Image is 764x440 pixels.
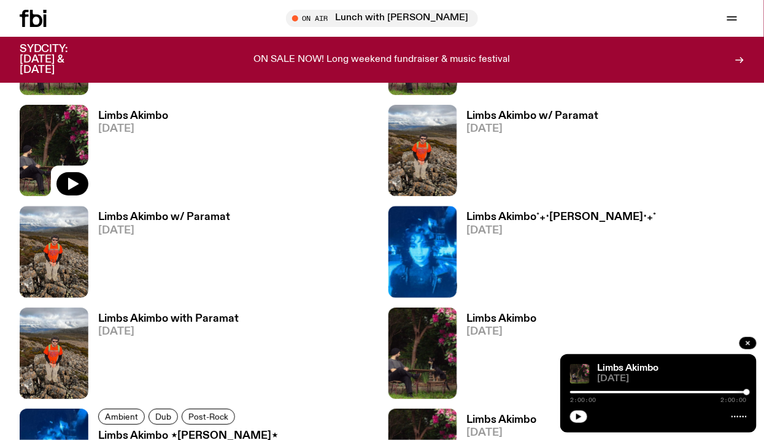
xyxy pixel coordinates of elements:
span: Ambient [105,412,138,421]
a: Limbs Akimbo with Paramat[DATE] [88,314,239,399]
span: [DATE] [467,124,599,134]
a: Ambient [98,409,145,425]
a: Limbs Akimbo[DATE] [88,111,168,196]
span: Post-Rock [188,412,228,421]
span: [DATE] [98,327,239,337]
h3: SYDCITY: [DATE] & [DATE] [20,44,98,75]
h3: Limbs Akimbo˚₊‧[PERSON_NAME]‧₊˚ [467,212,657,222]
a: Limbs Akimbo w/ Paramat[DATE] [457,111,599,196]
img: Jackson sits at an outdoor table, legs crossed and gazing at a black and brown dog also sitting a... [570,364,590,384]
h3: Limbs Akimbo [467,415,537,425]
a: Post-Rock [182,409,235,425]
h3: Limbs Akimbo [98,111,168,121]
a: Limbs Akimbo w/ Paramat[DATE] [88,212,230,297]
span: [DATE] [467,327,537,337]
button: On AirLunch with [PERSON_NAME] [286,10,478,27]
img: Jackson sits at an outdoor table, legs crossed and gazing at a black and brown dog also sitting a... [388,308,457,399]
h3: Limbs Akimbo [467,314,537,324]
h3: Limbs Akimbo w/ Paramat [98,212,230,222]
span: 2:00:00 [570,397,596,403]
a: Dub [149,409,178,425]
p: ON SALE NOW! Long weekend fundraiser & music festival [254,55,511,66]
h3: Limbs Akimbo w/ Paramat [467,111,599,121]
span: [DATE] [98,226,230,236]
h3: Limbs Akimbo with Paramat [98,314,239,324]
a: Limbs Akimbo[DATE] [457,314,537,399]
a: Limbs Akimbo˚₊‧[PERSON_NAME]‧₊˚[DATE] [457,212,657,297]
span: [DATE] [467,428,537,438]
span: Dub [155,412,171,421]
span: [DATE] [98,124,168,134]
span: [DATE] [597,374,747,384]
a: Limbs Akimbo [597,363,658,373]
span: [DATE] [467,226,657,236]
span: 2:00:00 [721,397,747,403]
